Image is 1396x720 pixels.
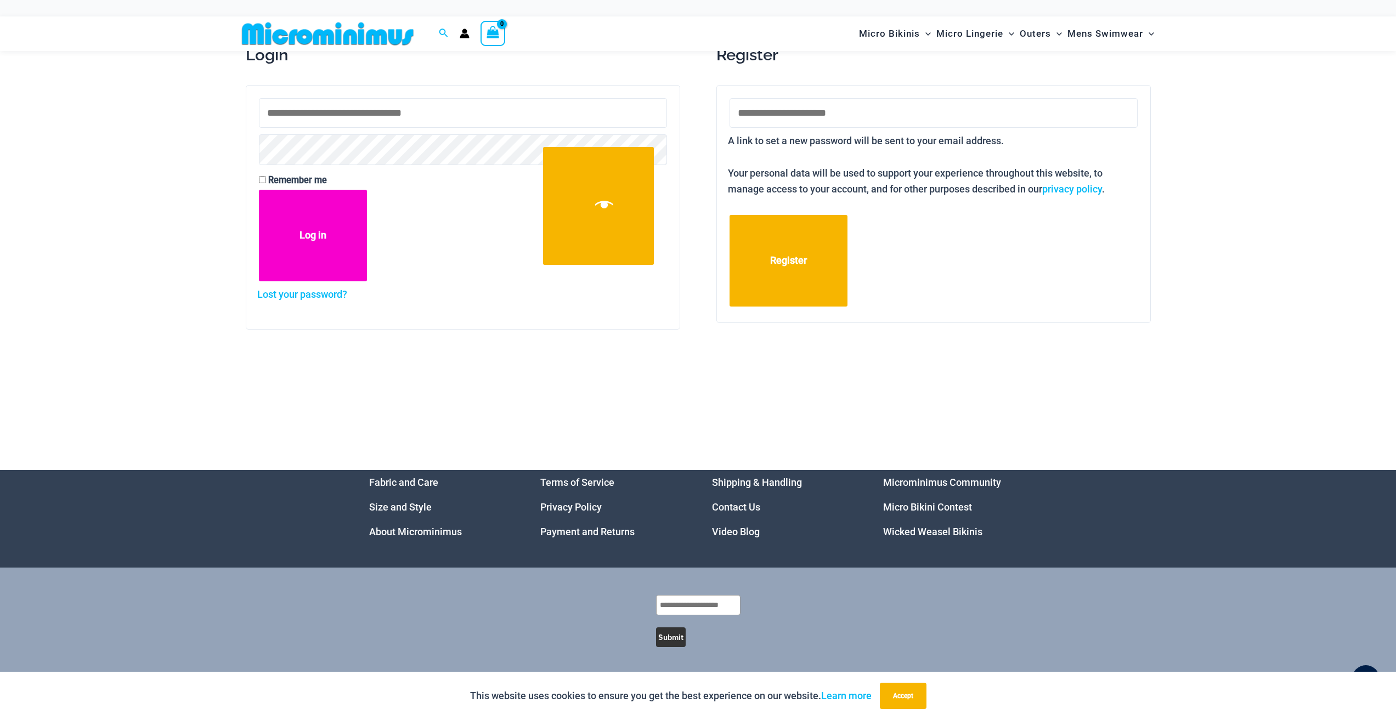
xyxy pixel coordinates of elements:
[821,690,872,701] a: Learn more
[1143,20,1154,48] span: Menu Toggle
[1017,20,1065,48] a: OutersMenu ToggleMenu Toggle
[920,20,931,48] span: Menu Toggle
[728,133,1139,149] p: A link to set a new password will be sent to your email address.
[656,627,686,647] button: Submit
[268,175,327,185] span: Remember me
[470,688,872,704] p: This website uses cookies to ensure you get the best experience on our website.
[439,27,449,41] a: Search icon link
[712,470,856,544] aside: Footer Widget 3
[481,21,506,46] a: View Shopping Cart, empty
[540,470,685,544] nav: Menu
[540,501,602,513] a: Privacy Policy
[855,18,1159,49] nav: Site Navigation
[730,215,848,307] button: Register
[1065,20,1157,48] a: Mens SwimwearMenu ToggleMenu Toggle
[716,44,1151,65] h2: Register
[712,501,760,513] a: Contact Us
[883,501,972,513] a: Micro Bikini Contest
[1020,20,1051,48] span: Outers
[712,470,856,544] nav: Menu
[934,20,1017,48] a: Micro LingerieMenu ToggleMenu Toggle
[543,147,654,265] button: Show password
[257,288,347,300] a: Lost your password?
[728,165,1139,197] p: Your personal data will be used to support your experience throughout this website, to manage acc...
[712,477,802,488] a: Shipping & Handling
[859,20,920,48] span: Micro Bikinis
[883,477,1001,488] a: Microminimus Community
[369,501,432,513] a: Size and Style
[259,176,266,183] input: Remember me
[1042,183,1102,195] a: privacy policy
[369,470,513,544] nav: Menu
[1003,20,1014,48] span: Menu Toggle
[540,526,635,537] a: Payment and Returns
[712,526,760,537] a: Video Blog
[1051,20,1062,48] span: Menu Toggle
[883,526,982,537] a: Wicked Weasel Bikinis
[856,20,934,48] a: Micro BikinisMenu ToggleMenu Toggle
[540,477,614,488] a: Terms of Service
[369,477,438,488] a: Fabric and Care
[460,29,470,38] a: Account icon link
[883,470,1027,544] nav: Menu
[246,44,680,65] h2: Login
[936,20,1003,48] span: Micro Lingerie
[259,190,368,281] button: Log in
[883,470,1027,544] aside: Footer Widget 4
[238,21,418,46] img: MM SHOP LOGO FLAT
[880,683,926,709] button: Accept
[369,470,513,544] aside: Footer Widget 1
[369,526,462,537] a: About Microminimus
[540,470,685,544] aside: Footer Widget 2
[1067,20,1143,48] span: Mens Swimwear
